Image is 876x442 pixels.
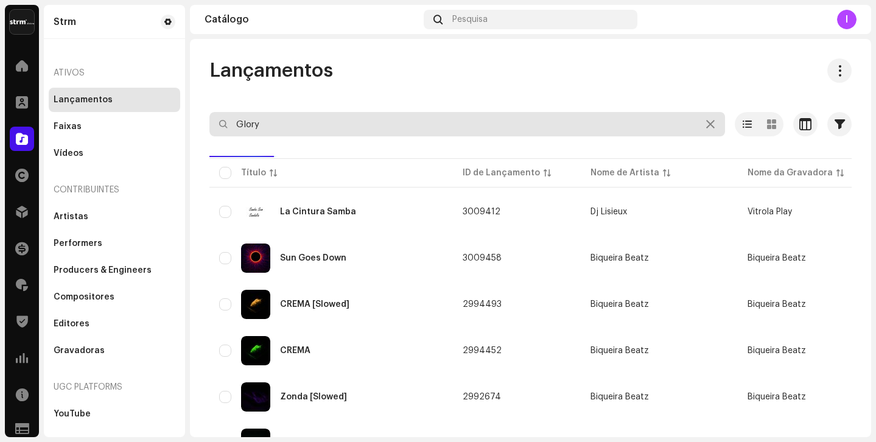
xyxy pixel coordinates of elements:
[748,393,806,401] span: Biqueira Beatz
[49,175,180,205] re-a-nav-header: Contribuintes
[463,254,502,262] span: 3009458
[590,300,728,309] span: Biqueira Beatz
[54,409,91,419] div: YouTube
[54,239,102,248] div: Performers
[49,205,180,229] re-m-nav-item: Artistas
[590,208,728,216] span: Dj Lisieux
[590,346,649,355] div: Biqueira Beatz
[49,231,180,256] re-m-nav-item: Performers
[49,312,180,336] re-m-nav-item: Editores
[49,58,180,88] re-a-nav-header: Ativos
[241,244,270,273] img: 10af863f-1503-48b9-ac05-a83085e4332d
[49,258,180,282] re-m-nav-item: Producers & Engineers
[748,346,806,355] span: Biqueira Beatz
[463,167,540,179] div: ID de Lançamento
[463,346,502,355] span: 2994452
[280,393,347,401] div: Zonda [Slowed]
[54,17,76,27] div: Strm
[280,208,356,216] div: La Cintura Samba
[463,208,500,216] span: 3009412
[590,393,649,401] div: Biqueira Beatz
[49,114,180,139] re-m-nav-item: Faixas
[54,319,89,329] div: Editores
[280,254,346,262] div: Sun Goes Down
[49,88,180,112] re-m-nav-item: Lançamentos
[590,346,728,355] span: Biqueira Beatz
[452,15,488,24] span: Pesquisa
[205,15,419,24] div: Catálogo
[837,10,857,29] div: I
[280,346,310,355] div: CREMA
[241,167,266,179] div: Título
[209,112,725,136] input: Pesquisa
[49,402,180,426] re-m-nav-item: YouTube
[463,300,502,309] span: 2994493
[590,254,728,262] span: Biqueira Beatz
[54,122,82,132] div: Faixas
[241,197,270,226] img: 3b1155d0-6d5a-4fc8-842e-cb06c87fda6c
[209,58,333,83] span: Lançamentos
[49,339,180,363] re-m-nav-item: Gravadoras
[54,346,105,356] div: Gravadoras
[590,300,649,309] div: Biqueira Beatz
[54,265,152,275] div: Producers & Engineers
[241,382,270,412] img: dc9a7960-7c7a-46ab-bfd4-60e6ae5b0af2
[10,10,34,34] img: 408b884b-546b-4518-8448-1008f9c76b02
[748,208,792,216] span: Vitrola Play
[54,212,88,222] div: Artistas
[49,141,180,166] re-m-nav-item: Vídeos
[590,393,728,401] span: Biqueira Beatz
[241,336,270,365] img: ccf95869-37ed-4bd7-8609-660c1674f974
[54,149,83,158] div: Vídeos
[590,254,649,262] div: Biqueira Beatz
[241,290,270,319] img: ae1913e2-89af-412c-b3aa-f8003aa933a5
[748,300,806,309] span: Biqueira Beatz
[280,300,349,309] div: CREMA [Slowed]
[590,208,627,216] div: Dj Lisieux
[748,254,806,262] span: Biqueira Beatz
[748,167,833,179] div: Nome da Gravadora
[463,393,501,401] span: 2992674
[54,292,114,302] div: Compositores
[590,167,659,179] div: Nome de Artista
[54,95,113,105] div: Lançamentos
[49,285,180,309] re-m-nav-item: Compositores
[49,373,180,402] re-a-nav-header: UGC Platforms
